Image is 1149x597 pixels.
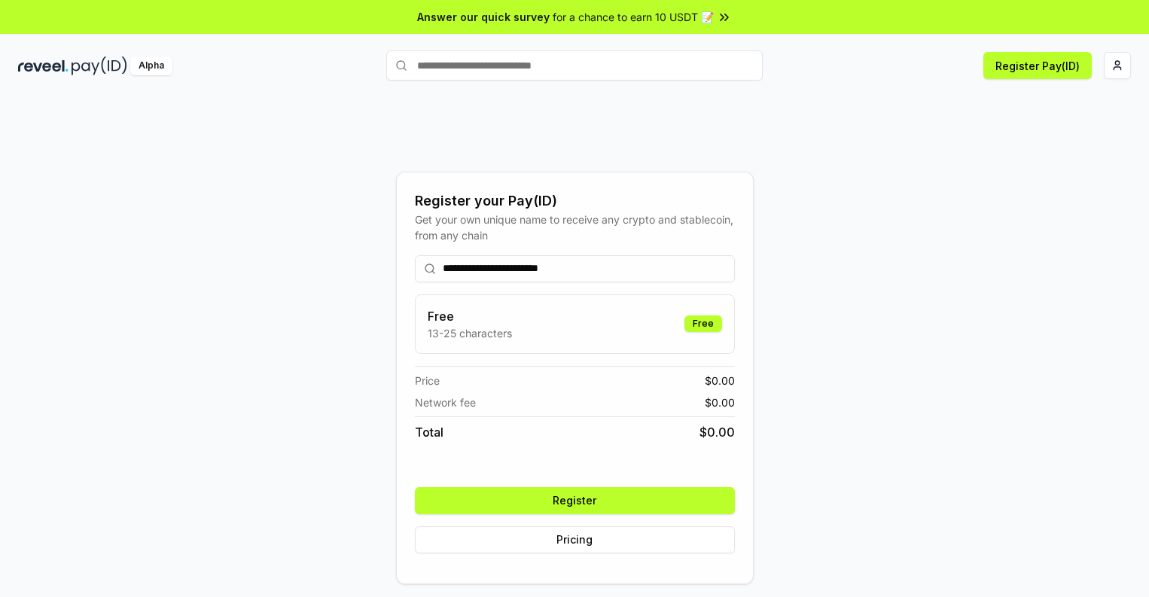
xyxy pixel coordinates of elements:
[415,212,735,243] div: Get your own unique name to receive any crypto and stablecoin, from any chain
[428,325,512,341] p: 13-25 characters
[72,56,127,75] img: pay_id
[415,190,735,212] div: Register your Pay(ID)
[415,526,735,553] button: Pricing
[415,487,735,514] button: Register
[130,56,172,75] div: Alpha
[705,394,735,410] span: $ 0.00
[428,307,512,325] h3: Free
[415,394,476,410] span: Network fee
[705,373,735,388] span: $ 0.00
[553,9,714,25] span: for a chance to earn 10 USDT 📝
[415,423,443,441] span: Total
[699,423,735,441] span: $ 0.00
[415,373,440,388] span: Price
[983,52,1092,79] button: Register Pay(ID)
[18,56,69,75] img: reveel_dark
[417,9,550,25] span: Answer our quick survey
[684,315,722,332] div: Free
